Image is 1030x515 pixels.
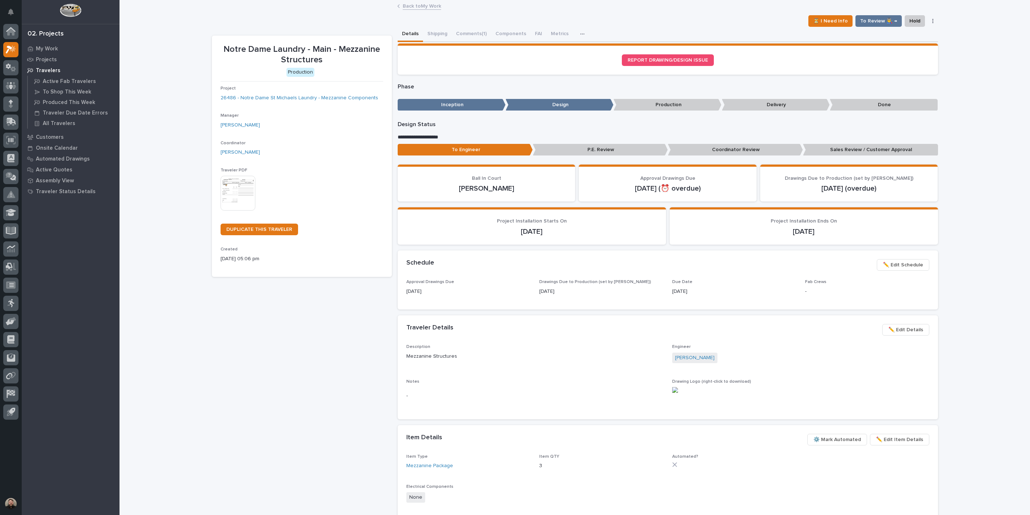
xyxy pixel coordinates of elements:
[614,99,721,111] p: Production
[808,15,853,27] button: ⏳ I Need Info
[36,156,90,162] p: Automated Drawings
[805,280,826,284] span: Fab Crews
[43,78,96,85] p: Active Fab Travelers
[22,142,120,153] a: Onsite Calendar
[221,94,378,102] a: 26486 - Notre Dame St Michaels Laundry - Mezzanine Components
[221,247,238,252] span: Created
[221,86,236,91] span: Project
[406,227,657,236] p: [DATE]
[398,121,938,128] p: Design Status
[497,219,567,224] span: Project Installation Starts On
[221,113,239,118] span: Manager
[472,176,501,181] span: Ball In Court
[36,67,60,74] p: Travelers
[43,99,95,106] p: Produced This Week
[587,184,748,193] p: [DATE] (⏰ overdue)
[769,184,929,193] p: [DATE] (overdue)
[36,134,64,141] p: Customers
[406,184,567,193] p: [PERSON_NAME]
[36,145,78,151] p: Onsite Calendar
[398,144,533,156] p: To Engineer
[672,280,692,284] span: Due Date
[860,17,897,25] span: To Review 👨‍🏭 →
[539,280,651,284] span: Drawings Due to Production (set by [PERSON_NAME])
[406,492,425,503] span: None
[22,132,120,142] a: Customers
[672,379,751,384] span: Drawing Logo (right-click to download)
[3,4,18,20] button: Notifications
[531,27,547,42] button: FAI
[28,76,120,86] a: Active Fab Travelers
[805,288,929,295] p: -
[905,15,925,27] button: Hold
[286,68,314,77] div: Production
[221,121,260,129] a: [PERSON_NAME]
[406,280,454,284] span: Approval Drawings Due
[870,434,929,445] button: ✏️ Edit Item Details
[672,454,698,459] span: Automated?
[882,324,929,336] button: ✏️ Edit Details
[877,259,929,271] button: ✏️ Edit Schedule
[221,149,260,156] a: [PERSON_NAME]
[226,227,292,232] span: DUPLICATE THIS TRAVELER
[403,1,441,10] a: Back toMy Work
[22,164,120,175] a: Active Quotes
[398,83,938,90] p: Phase
[813,435,861,444] span: ⚙️ Mark Automated
[43,110,108,116] p: Traveler Due Date Errors
[452,27,491,42] button: Comments (1)
[221,44,383,65] p: Notre Dame Laundry - Main - Mezzanine Structures
[9,9,18,20] div: Notifications
[22,186,120,197] a: Traveler Status Details
[539,454,559,459] span: Item QTY
[830,99,938,111] p: Done
[43,89,91,95] p: To Shop This Week
[406,434,442,442] h2: Item Details
[813,17,848,25] span: ⏳ I Need Info
[803,144,938,156] p: Sales Review / Customer Approval
[28,30,64,38] div: 02. Projects
[60,4,81,17] img: Workspace Logo
[668,144,803,156] p: Coordinator Review
[28,108,120,118] a: Traveler Due Date Errors
[547,27,573,42] button: Metrics
[533,144,668,156] p: P.E. Review
[28,118,120,128] a: All Travelers
[406,288,531,295] p: [DATE]
[221,224,298,235] a: DUPLICATE THIS TRAVELER
[855,15,902,27] button: To Review 👨‍🏭 →
[36,46,58,52] p: My Work
[28,87,120,97] a: To Shop This Week
[785,176,913,181] span: Drawings Due to Production (set by [PERSON_NAME])
[675,354,715,362] a: [PERSON_NAME]
[406,324,453,332] h2: Traveler Details
[406,462,453,470] a: Mezzanine Package
[640,176,695,181] span: Approval Drawings Due
[506,99,614,111] p: Design
[406,259,434,267] h2: Schedule
[406,392,663,400] p: -
[221,141,246,145] span: Coordinator
[3,496,18,511] button: users-avatar
[22,175,120,186] a: Assembly View
[22,43,120,54] a: My Work
[406,353,663,360] p: Mezzanine Structures
[406,454,428,459] span: Item Type
[221,255,383,263] p: [DATE] 05:06 pm
[398,27,423,42] button: Details
[398,99,506,111] p: Inception
[722,99,830,111] p: Delivery
[36,57,57,63] p: Projects
[876,435,923,444] span: ✏️ Edit Item Details
[22,54,120,65] a: Projects
[406,485,453,489] span: Electrical Components
[539,288,663,295] p: [DATE]
[622,54,714,66] a: REPORT DRAWING/DESIGN ISSUE
[491,27,531,42] button: Components
[22,153,120,164] a: Automated Drawings
[807,434,867,445] button: ⚙️ Mark Automated
[883,261,923,269] span: ✏️ Edit Schedule
[36,188,96,195] p: Traveler Status Details
[221,168,247,173] span: Traveler PDF
[771,219,837,224] span: Project Installation Ends On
